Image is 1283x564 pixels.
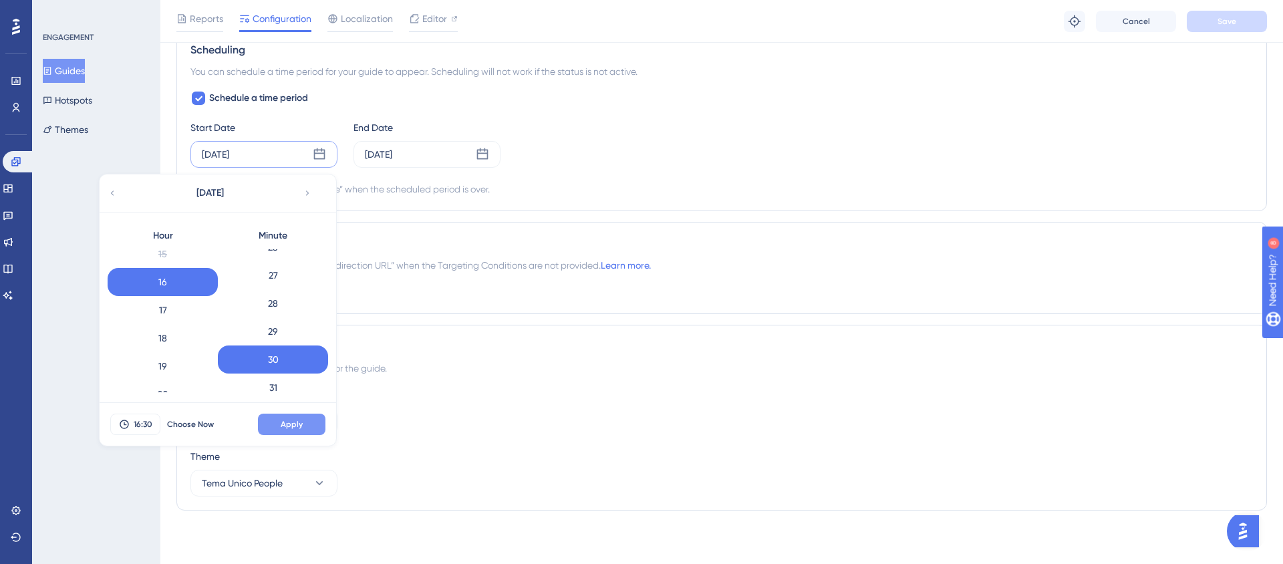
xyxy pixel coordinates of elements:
button: Themes [43,118,88,142]
div: Automatically set as “Inactive” when the scheduled period is over. [215,181,490,197]
div: 18 [108,324,218,352]
div: You can schedule a time period for your guide to appear. Scheduling will not work if the status i... [190,63,1253,80]
div: [DATE] [202,146,229,162]
div: 19 [108,352,218,380]
div: Hour [108,223,218,249]
button: Save [1187,11,1267,32]
div: 20 [108,380,218,408]
div: Container [190,387,1253,403]
span: Tema Unico People [202,475,283,491]
div: ENGAGEMENT [43,32,94,43]
button: Tema Unico People [190,470,337,497]
button: [DATE] [143,180,277,206]
div: 15 [108,240,218,268]
span: Schedule a time period [209,90,308,106]
span: Localization [341,11,393,27]
span: 16:30 [134,419,152,430]
span: Save [1218,16,1236,27]
iframe: UserGuiding AI Assistant Launcher [1227,511,1267,551]
div: 27 [218,261,328,289]
button: Hotspots [43,88,92,112]
button: 16:30 [110,414,160,435]
div: Scheduling [190,42,1253,58]
button: Apply [258,414,325,435]
div: Minute [218,223,328,249]
span: Choose Now [167,419,214,430]
div: 31 [218,374,328,402]
div: 30 [218,345,328,374]
div: Start Date [190,120,337,136]
div: End Date [353,120,501,136]
span: The browser will redirect to the “Redirection URL” when the Targeting Conditions are not provided. [190,257,651,273]
div: [DATE] [365,146,392,162]
div: Advanced Settings [190,339,1253,355]
span: Need Help? [31,3,84,19]
button: Choose Now [160,414,221,435]
div: Theme [190,448,1253,464]
div: 28 [218,289,328,317]
a: Learn more. [601,260,651,271]
div: Choose the container and theme for the guide. [190,360,1253,376]
span: Reports [190,11,223,27]
span: Editor [422,11,447,27]
div: 16 [108,268,218,296]
span: Configuration [253,11,311,27]
div: 17 [108,296,218,324]
button: Cancel [1096,11,1176,32]
span: Apply [281,419,303,430]
div: 8 [93,7,97,17]
div: Redirection [190,236,1253,252]
div: 29 [218,317,328,345]
span: [DATE] [196,185,224,201]
span: Cancel [1123,16,1150,27]
button: Guides [43,59,85,83]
